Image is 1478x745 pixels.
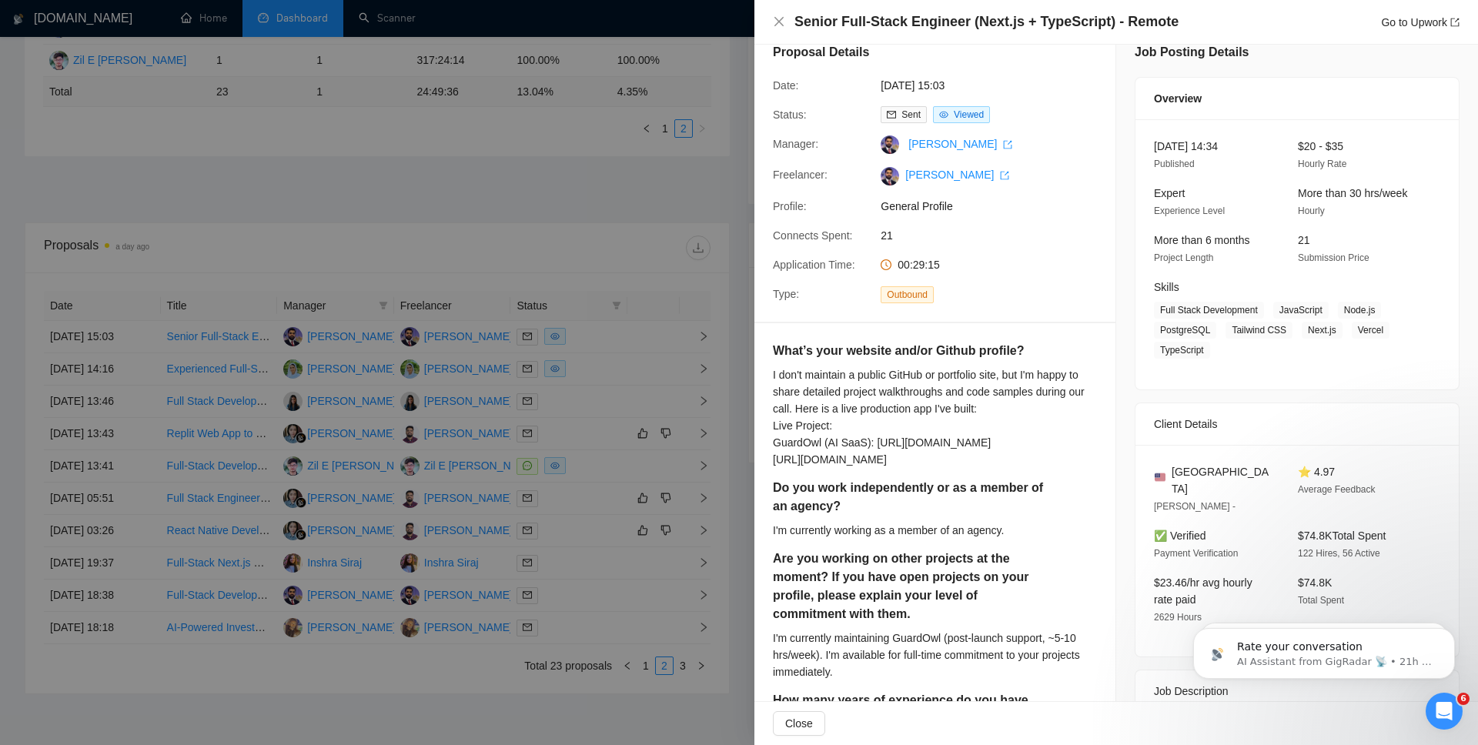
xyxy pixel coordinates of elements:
div: Job Description [1154,670,1440,712]
div: I don't maintain a public GitHub or portfolio site, but I'm happy to share detailed project walkt... [773,366,1097,468]
h5: Job Posting Details [1135,43,1249,62]
span: Skills [1154,281,1179,293]
span: 122 Hires, 56 Active [1298,548,1380,559]
span: Application Time: [773,259,855,271]
span: Vercel [1352,322,1389,339]
span: 6 [1457,693,1470,705]
a: Go to Upworkexport [1381,16,1460,28]
span: [PERSON_NAME] - [1154,501,1236,512]
span: General Profile [881,198,1112,215]
span: $74.8K [1298,576,1332,589]
span: 21 [1298,234,1310,246]
span: Expert [1154,187,1185,199]
span: Next.js [1302,322,1343,339]
a: [PERSON_NAME] export [905,169,1009,181]
h5: How many years of experience do you have working with TypeScript and React/NextJS? [773,691,1048,728]
span: Close [785,715,813,732]
span: Freelancer: [773,169,828,181]
span: Experience Level [1154,205,1225,216]
span: More than 6 months [1154,234,1250,246]
span: Manager: [773,138,818,150]
span: [DATE] 15:03 [881,77,1112,94]
img: c1d0fBbiVerEWYkDdYsfxeLulgfc37NVq3NpGcbJCusyJweEzBdUp1h8FUphDU0-Tw [881,167,899,185]
iframe: Intercom notifications message [1170,596,1478,703]
span: clock-circle [881,259,891,270]
span: Hourly Rate [1298,159,1346,169]
span: Node.js [1338,302,1382,319]
span: ⭐ 4.97 [1298,466,1335,478]
div: Client Details [1154,403,1440,445]
span: Outbound [881,286,934,303]
span: export [1000,171,1009,180]
span: ✅ Verified [1154,530,1206,542]
h5: Do you work independently or as a member of an agency? [773,479,1048,516]
span: JavaScript [1273,302,1329,319]
span: Type: [773,288,799,300]
iframe: Intercom live chat [1426,693,1463,730]
span: Project Length [1154,252,1213,263]
span: Published [1154,159,1195,169]
span: Date: [773,79,798,92]
span: 2629 Hours [1154,612,1202,623]
span: Average Feedback [1298,484,1376,495]
span: Hourly [1298,205,1325,216]
h5: What’s your website and/or Github profile? [773,342,1048,360]
h4: Senior Full-Stack Engineer (Next.js + TypeScript) - Remote [794,12,1179,32]
span: [GEOGRAPHIC_DATA] [1172,463,1273,497]
span: export [1450,18,1460,27]
span: TypeScript [1154,342,1210,359]
span: Overview [1154,90,1202,107]
span: close [773,15,785,28]
h5: Are you working on other projects at the moment? If you have open projects on your profile, pleas... [773,550,1048,623]
span: $20 - $35 [1298,140,1343,152]
span: Full Stack Development [1154,302,1264,319]
span: Sent [901,109,921,120]
h5: Proposal Details [773,43,869,62]
span: [DATE] 14:34 [1154,140,1218,152]
span: export [1003,140,1012,149]
span: PostgreSQL [1154,322,1216,339]
a: [PERSON_NAME] export [908,138,1012,150]
span: $23.46/hr avg hourly rate paid [1154,576,1252,606]
span: Connects Spent: [773,229,853,242]
div: I'm currently maintaining GuardOwl (post-launch support, ~5-10 hrs/week). I'm available for full-... [773,630,1097,680]
span: mail [887,110,896,119]
span: eye [939,110,948,119]
span: Profile: [773,200,807,212]
span: $74.8K Total Spent [1298,530,1386,542]
span: Status: [773,109,807,121]
span: More than 30 hrs/week [1298,187,1407,199]
span: 21 [881,227,1112,244]
button: Close [773,711,825,736]
div: I'm currently working as a member of an agency. [773,522,1097,539]
span: Payment Verification [1154,548,1238,559]
span: Tailwind CSS [1226,322,1292,339]
img: 🇺🇸 [1155,472,1165,483]
button: Close [773,15,785,28]
span: 00:29:15 [898,259,940,271]
span: Viewed [954,109,984,120]
span: Submission Price [1298,252,1369,263]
